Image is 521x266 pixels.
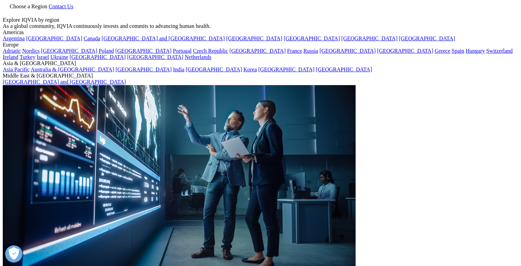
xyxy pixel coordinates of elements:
[226,35,282,41] a: [GEOGRAPHIC_DATA]
[31,66,114,72] a: Australia & [GEOGRAPHIC_DATA]
[26,35,82,41] a: [GEOGRAPHIC_DATA]
[466,48,485,54] a: Hungary
[3,48,21,54] a: Adriatic
[341,35,398,41] a: [GEOGRAPHIC_DATA]
[37,54,49,60] a: Israel
[173,48,192,54] a: Portugal
[3,17,518,23] div: Explore IQVIA by region
[452,48,464,54] a: Spain
[22,48,40,54] a: Nordics
[3,73,518,79] div: Middle East & [GEOGRAPHIC_DATA]
[3,66,30,72] a: Asia Pacific
[70,54,126,60] a: [GEOGRAPHIC_DATA]
[3,42,518,48] div: Europe
[377,48,433,54] a: [GEOGRAPHIC_DATA]
[243,66,257,72] a: Korea
[115,48,172,54] a: [GEOGRAPHIC_DATA]
[10,3,47,9] span: Choose a Region
[399,35,455,41] a: [GEOGRAPHIC_DATA]
[102,35,225,41] a: [GEOGRAPHIC_DATA] and [GEOGRAPHIC_DATA]
[99,48,114,54] a: Poland
[5,245,22,263] button: Open Preferences
[435,48,450,54] a: Greece
[3,79,126,85] a: [GEOGRAPHIC_DATA] and [GEOGRAPHIC_DATA]
[3,35,25,41] a: Argentina
[304,48,318,54] a: Russia
[173,66,184,72] a: India
[127,54,183,60] a: [GEOGRAPHIC_DATA]
[3,60,518,66] div: Asia & [GEOGRAPHIC_DATA]
[258,66,314,72] a: [GEOGRAPHIC_DATA]
[50,54,68,60] a: Ukraine
[49,3,73,9] a: Contact Us
[193,48,228,54] a: Czech Republic
[84,35,100,41] a: Canada
[319,48,376,54] a: [GEOGRAPHIC_DATA]
[186,66,242,72] a: [GEOGRAPHIC_DATA]
[115,66,172,72] a: [GEOGRAPHIC_DATA]
[3,29,518,35] div: Americas
[284,35,340,41] a: [GEOGRAPHIC_DATA]
[3,23,518,29] div: As a global community, IQVIA continuously invests and commits to advancing human health.
[20,54,35,60] a: Turkey
[486,48,512,54] a: Switzerland
[185,54,211,60] a: Netherlands
[287,48,302,54] a: France
[316,66,372,72] a: [GEOGRAPHIC_DATA]
[3,54,18,60] a: Ireland
[41,48,97,54] a: [GEOGRAPHIC_DATA]
[229,48,286,54] a: [GEOGRAPHIC_DATA]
